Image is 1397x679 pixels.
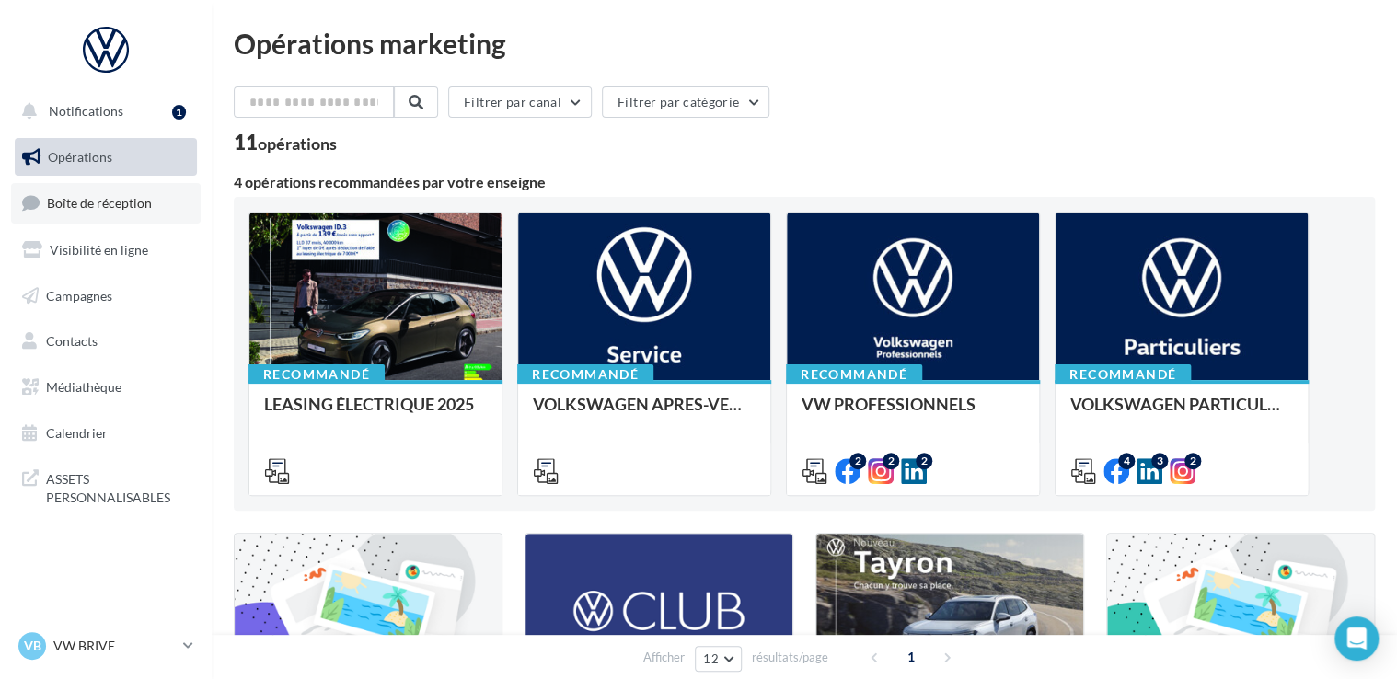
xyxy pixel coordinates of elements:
div: Opérations marketing [234,29,1375,57]
div: opérations [258,135,337,152]
a: Campagnes [11,277,201,316]
button: Filtrer par canal [448,86,592,118]
span: Notifications [49,103,123,119]
div: 2 [883,453,899,469]
div: 11 [234,132,337,153]
a: Calendrier [11,414,201,453]
div: Recommandé [1055,364,1191,385]
div: 2 [1184,453,1201,469]
div: VOLKSWAGEN APRES-VENTE [533,395,756,432]
span: 1 [896,642,926,672]
span: Afficher [643,649,685,666]
button: Notifications 1 [11,92,193,131]
div: VOLKSWAGEN PARTICULIER [1070,395,1293,432]
span: Calendrier [46,425,108,441]
a: Opérations [11,138,201,177]
a: Médiathèque [11,368,201,407]
div: 4 [1118,453,1135,469]
span: Opérations [48,149,112,165]
p: VW BRIVE [53,637,176,655]
button: 12 [695,646,742,672]
span: Contacts [46,333,98,349]
span: 12 [703,651,719,666]
span: Visibilité en ligne [50,242,148,258]
div: VW PROFESSIONNELS [802,395,1024,432]
span: résultats/page [752,649,828,666]
a: Visibilité en ligne [11,231,201,270]
a: Contacts [11,322,201,361]
span: Boîte de réception [47,195,152,211]
div: 2 [849,453,866,469]
div: LEASING ÉLECTRIQUE 2025 [264,395,487,432]
span: ASSETS PERSONNALISABLES [46,466,190,506]
div: 2 [916,453,932,469]
div: 4 opérations recommandées par votre enseigne [234,175,1375,190]
span: Campagnes [46,287,112,303]
div: 1 [172,105,186,120]
span: VB [24,637,41,655]
a: Boîte de réception [11,183,201,223]
div: Recommandé [248,364,385,385]
a: VB VW BRIVE [15,628,197,663]
span: Médiathèque [46,379,121,395]
div: Open Intercom Messenger [1334,616,1379,661]
button: Filtrer par catégorie [602,86,769,118]
div: Recommandé [786,364,922,385]
div: Recommandé [517,364,653,385]
a: ASSETS PERSONNALISABLES [11,459,201,513]
div: 3 [1151,453,1168,469]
